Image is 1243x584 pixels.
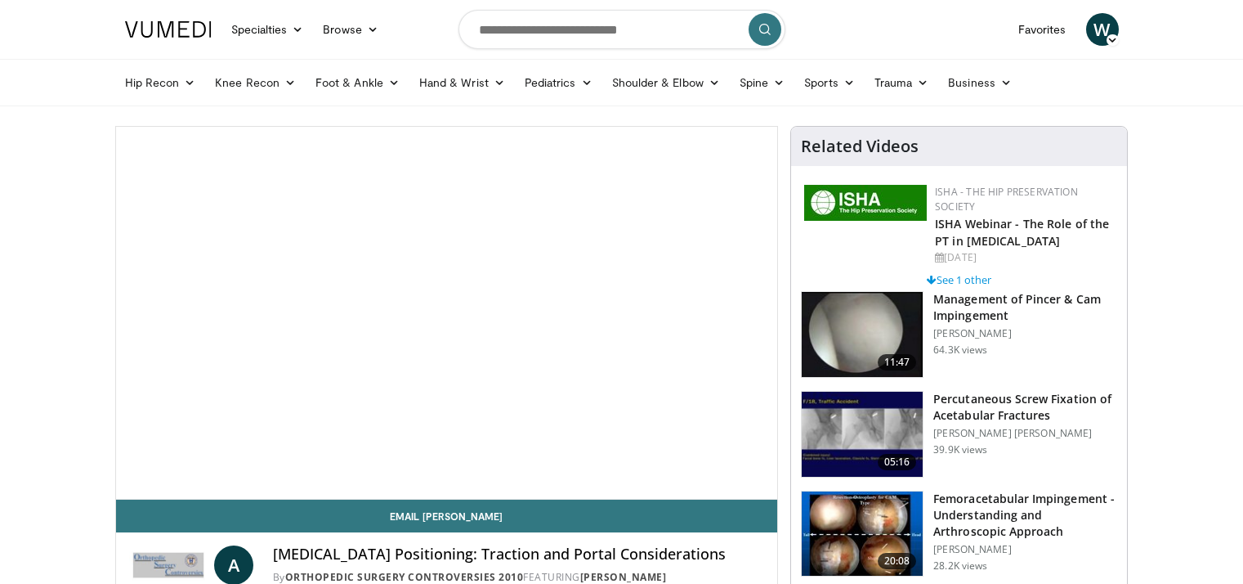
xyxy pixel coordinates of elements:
a: Hand & Wrist [409,66,515,99]
p: 28.2K views [933,559,987,573]
div: [DATE] [935,250,1114,265]
a: Favorites [1008,13,1076,46]
a: Pediatrics [515,66,602,99]
h3: Management of Pincer & Cam Impingement [933,291,1117,324]
a: ISHA - The Hip Preservation Society [935,185,1078,213]
a: 05:16 Percutaneous Screw Fixation of Acetabular Fractures [PERSON_NAME] [PERSON_NAME] 39.9K views [801,391,1117,478]
p: [PERSON_NAME] [933,543,1117,556]
input: Search topics, interventions [458,10,785,49]
a: Specialties [221,13,314,46]
p: 64.3K views [933,344,987,357]
a: Sports [794,66,865,99]
a: Knee Recon [205,66,306,99]
p: 39.9K views [933,443,987,456]
a: Business [938,66,1022,99]
a: See 1 other [927,272,991,287]
img: 134112_0000_1.png.150x105_q85_crop-smart_upscale.jpg [802,392,923,477]
a: ISHA Webinar - The Role of the PT in [MEDICAL_DATA] [935,216,1109,249]
h3: Percutaneous Screw Fixation of Acetabular Fractures [933,391,1117,424]
a: Trauma [865,66,939,99]
img: a9f71565-a949-43e5-a8b1-6790787a27eb.jpg.150x105_q85_autocrop_double_scale_upscale_version-0.2.jpg [804,185,927,221]
a: Browse [313,13,388,46]
a: W [1086,13,1119,46]
a: 20:08 Femoracetabular Impingement - Understanding and Arthroscopic Approach [PERSON_NAME] 28.2K v... [801,491,1117,577]
a: Email [PERSON_NAME] [116,500,778,532]
span: 11:47 [878,354,917,371]
img: 38483_0000_3.png.150x105_q85_crop-smart_upscale.jpg [802,292,923,377]
a: Foot & Ankle [306,66,409,99]
span: 05:16 [878,454,917,470]
a: 11:47 Management of Pincer & Cam Impingement [PERSON_NAME] 64.3K views [801,291,1117,378]
span: 20:08 [878,553,917,569]
a: Spine [730,66,794,99]
p: [PERSON_NAME] [PERSON_NAME] [933,427,1117,440]
a: [PERSON_NAME] [580,570,667,584]
a: Hip Recon [115,66,206,99]
h4: [MEDICAL_DATA] Positioning: Traction and Portal Considerations [273,546,765,564]
a: Orthopedic Surgery Controversies 2010 [285,570,524,584]
img: 410288_3.png.150x105_q85_crop-smart_upscale.jpg [802,492,923,577]
h3: Femoracetabular Impingement - Understanding and Arthroscopic Approach [933,491,1117,540]
video-js: Video Player [116,127,778,500]
h4: Related Videos [801,137,919,156]
a: Shoulder & Elbow [602,66,730,99]
p: [PERSON_NAME] [933,327,1117,340]
img: VuMedi Logo [125,21,212,38]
